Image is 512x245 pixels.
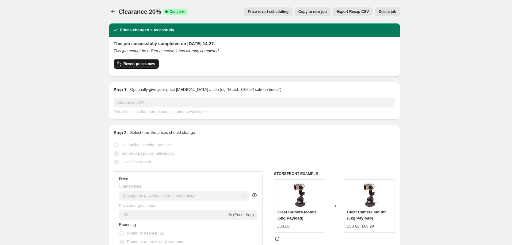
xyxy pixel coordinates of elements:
span: Export Recap CSV [337,9,369,14]
h2: Prices changed successfully [120,27,174,33]
div: £63.28 [277,223,290,229]
span: Clearance 20% [119,8,161,15]
p: Optionally give your price [MEDICAL_DATA] a title (eg "March 30% off sale on boots") [130,87,281,93]
button: Copy to new job [295,7,331,16]
span: This title is just for internal use, customers won't see it [114,109,209,114]
span: Cleat Camera Mount (5kg Payload) [347,210,386,220]
input: 30% off holiday sale [114,98,395,107]
span: Complete [170,9,185,14]
span: Delete job [379,9,396,14]
div: £50.62 [347,223,359,229]
img: lj45phc-cleat_4_80x.jpg [287,183,312,207]
span: Price change amount [119,203,157,208]
span: Price revert scheduling [248,9,288,14]
span: Rounding [119,222,136,227]
span: % (Price drop) [228,212,254,217]
h2: Step 1. [114,87,128,93]
strike: £63.28 [362,223,374,229]
span: Cleat Camera Mount (5kg Payload) [277,210,316,220]
span: Use CSV upload [122,160,151,164]
span: Set product prices individually [122,151,174,156]
button: Price revert scheduling [244,7,292,16]
i: This job cannot be edited because it has already completed. [114,49,220,53]
button: Delete job [375,7,400,16]
span: Use bulk price change rules [122,142,171,147]
h2: This job successfully completed on [DATE] 14:27. [114,41,395,47]
span: Change type [119,184,142,189]
span: Round to nearest whole number [127,239,184,244]
h2: Step 2. [114,130,128,136]
p: Select how the prices should change [130,130,195,136]
span: Round to nearest .01 [127,231,164,235]
button: Export Recap CSV [333,7,373,16]
h3: Price [119,177,128,181]
h6: STOREFRONT EXAMPLE [274,171,395,176]
img: lj45phc-cleat_4_80x.jpg [357,183,382,207]
button: Price change jobs [109,7,117,16]
span: Copy to new job [298,9,327,14]
div: help [251,192,258,198]
button: Revert prices now [114,59,159,69]
input: -15 [119,210,227,220]
span: Revert prices now [124,61,155,66]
